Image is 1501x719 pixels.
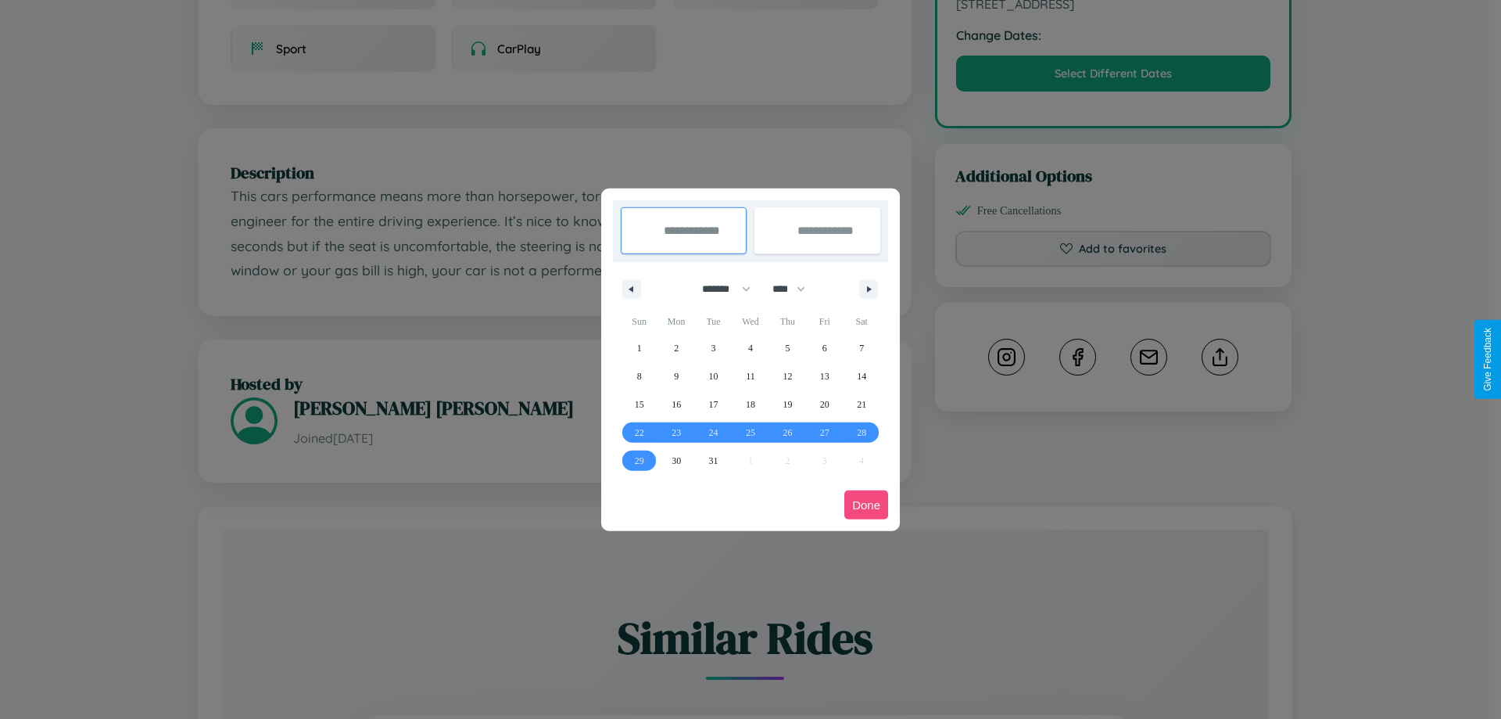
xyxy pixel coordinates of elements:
button: 22 [621,419,657,447]
span: 7 [859,334,864,362]
span: 4 [748,334,753,362]
span: 24 [709,419,718,447]
button: 1 [621,334,657,362]
span: 30 [672,447,681,475]
button: 7 [844,334,880,362]
span: 28 [857,419,866,447]
button: Done [844,491,888,519]
span: 9 [674,362,679,390]
button: 20 [806,390,843,419]
span: 19 [783,390,792,419]
span: 20 [820,390,829,419]
span: 11 [746,362,755,390]
span: 21 [857,390,866,419]
span: 1 [637,334,642,362]
button: 4 [732,334,768,362]
button: 17 [695,390,732,419]
span: Wed [732,309,768,334]
span: 26 [783,419,792,447]
span: 6 [822,334,827,362]
button: 5 [769,334,806,362]
span: 31 [709,447,718,475]
span: 10 [709,362,718,390]
span: 18 [746,390,755,419]
button: 6 [806,334,843,362]
span: 15 [635,390,644,419]
button: 19 [769,390,806,419]
span: Mon [657,309,694,334]
button: 23 [657,419,694,447]
button: 9 [657,362,694,390]
button: 26 [769,419,806,447]
span: 29 [635,447,644,475]
span: 27 [820,419,829,447]
div: Give Feedback [1482,328,1493,391]
button: 30 [657,447,694,475]
span: Tue [695,309,732,334]
span: 12 [783,362,792,390]
span: 8 [637,362,642,390]
button: 28 [844,419,880,447]
span: 17 [709,390,718,419]
button: 8 [621,362,657,390]
span: 13 [820,362,829,390]
span: Fri [806,309,843,334]
button: 18 [732,390,768,419]
button: 21 [844,390,880,419]
span: 5 [785,334,790,362]
span: 25 [746,419,755,447]
button: 15 [621,390,657,419]
span: 3 [711,334,716,362]
button: 13 [806,362,843,390]
span: 16 [672,390,681,419]
button: 31 [695,447,732,475]
span: Sat [844,309,880,334]
button: 14 [844,362,880,390]
button: 25 [732,419,768,447]
button: 12 [769,362,806,390]
button: 2 [657,334,694,362]
span: 22 [635,419,644,447]
button: 10 [695,362,732,390]
button: 3 [695,334,732,362]
button: 24 [695,419,732,447]
button: 29 [621,447,657,475]
span: 23 [672,419,681,447]
span: Thu [769,309,806,334]
span: 14 [857,362,866,390]
span: 2 [674,334,679,362]
span: Sun [621,309,657,334]
button: 27 [806,419,843,447]
button: 16 [657,390,694,419]
button: 11 [732,362,768,390]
